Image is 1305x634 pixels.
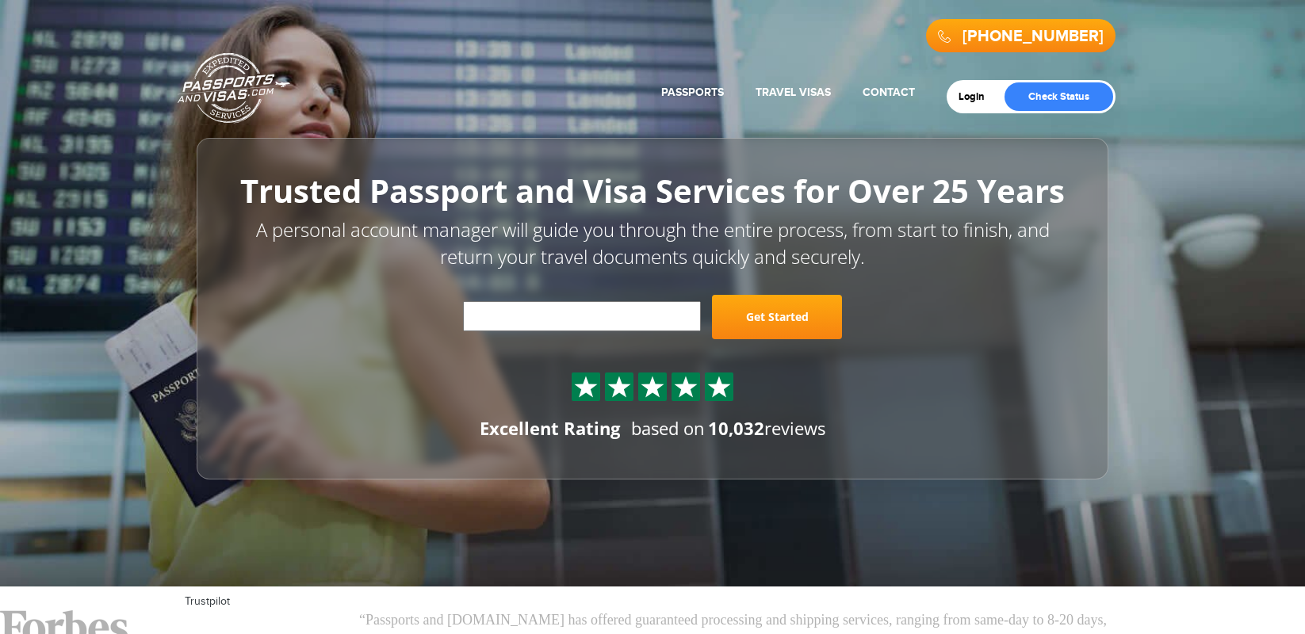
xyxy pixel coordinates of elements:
img: Sprite St [707,375,731,399]
a: [PHONE_NUMBER] [962,27,1104,46]
a: Get Started [712,295,842,339]
img: Sprite St [641,375,664,399]
a: Login [959,90,996,103]
span: reviews [708,416,825,440]
div: Excellent Rating [480,416,620,441]
img: Sprite St [607,375,631,399]
a: Passports & [DOMAIN_NAME] [178,52,290,124]
a: Contact [863,86,915,99]
span: based on [631,416,705,440]
strong: 10,032 [708,416,764,440]
img: Sprite St [574,375,598,399]
p: A personal account manager will guide you through the entire process, from start to finish, and r... [232,216,1073,271]
a: Trustpilot [185,595,230,608]
a: Passports [661,86,724,99]
a: Travel Visas [756,86,831,99]
h1: Trusted Passport and Visa Services for Over 25 Years [232,174,1073,208]
img: Sprite St [674,375,698,399]
a: Check Status [1005,82,1113,111]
